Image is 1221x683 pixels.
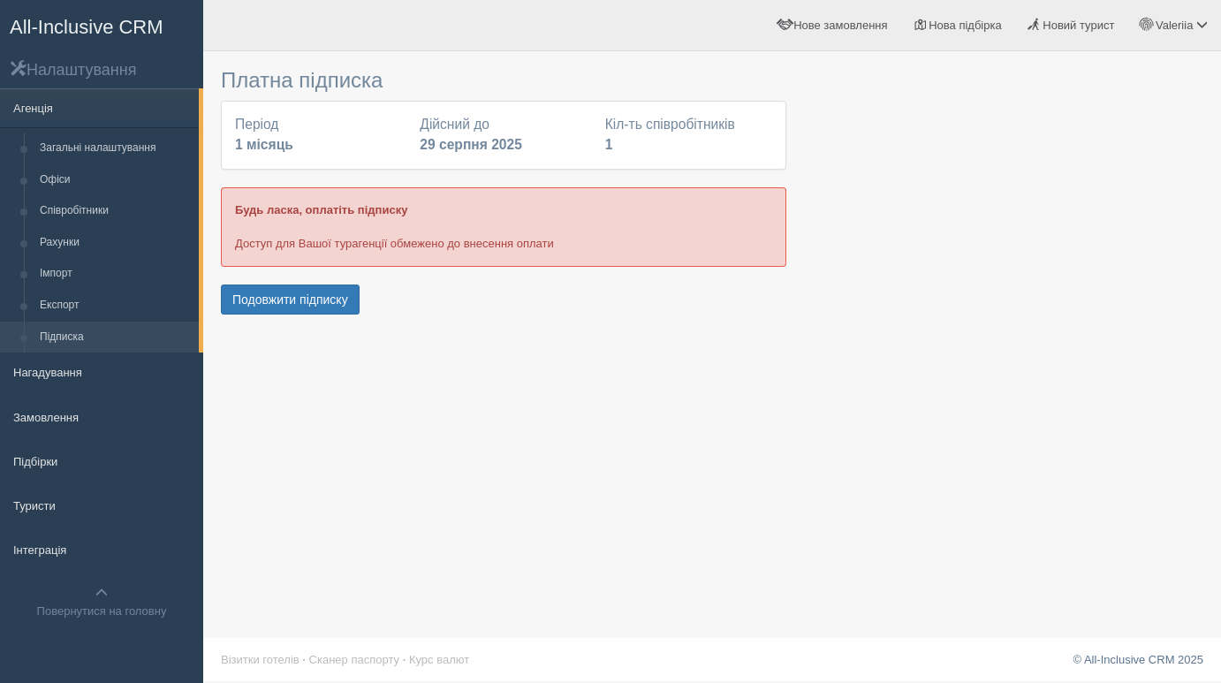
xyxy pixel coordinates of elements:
[32,133,199,164] a: Загальні налаштування
[221,653,300,666] a: Візитки готелів
[32,258,199,290] a: Імпорт
[221,285,360,315] button: Подовжити підписку
[309,653,399,666] a: Сканер паспорту
[32,322,199,353] a: Підписка
[403,653,406,666] span: ·
[605,137,613,152] b: 1
[32,290,199,322] a: Експорт
[793,19,887,32] span: Нове замовлення
[1,1,202,49] a: All-Inclusive CRM
[411,115,595,156] div: Дійсний до
[596,115,781,156] div: Кіл-ть співробітників
[32,164,199,196] a: Офіси
[221,69,786,92] h3: Платна підписка
[1073,653,1203,666] a: © All-Inclusive CRM 2025
[302,653,306,666] span: ·
[235,137,293,152] b: 1 місяць
[1043,19,1114,32] span: Новий турист
[32,195,199,227] a: Співробітники
[32,227,199,259] a: Рахунки
[10,16,163,38] span: All-Inclusive CRM
[409,653,469,666] a: Курс валют
[420,137,522,152] b: 29 серпня 2025
[226,115,411,156] div: Період
[929,19,1002,32] span: Нова підбірка
[221,187,786,266] div: Доступ для Вашої турагенції обмежено до внесення оплати
[235,203,407,216] b: Будь ласка, оплатіть підписку
[1156,19,1193,32] span: Valeriia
